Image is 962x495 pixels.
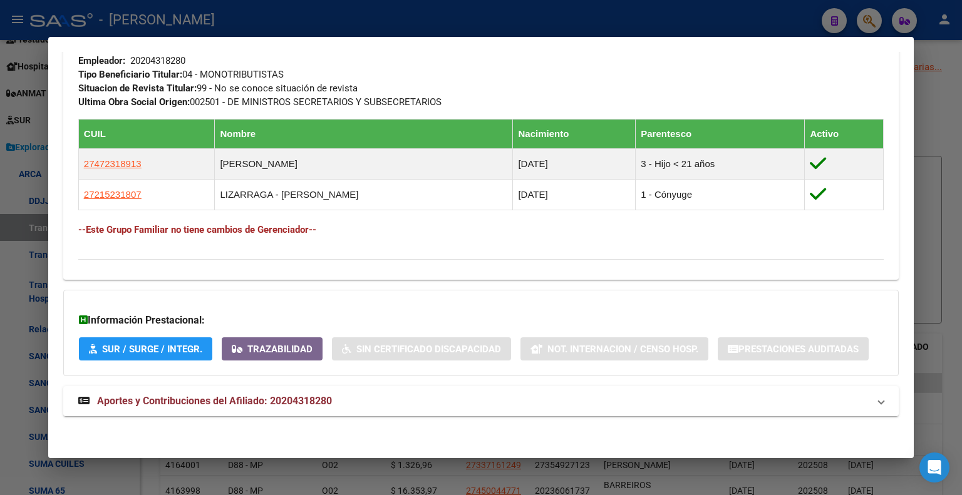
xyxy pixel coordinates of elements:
[63,386,899,416] mat-expansion-panel-header: Aportes y Contribuciones del Afiliado: 20204318280
[513,119,636,148] th: Nacimiento
[78,223,884,237] h4: --Este Grupo Familiar no tiene cambios de Gerenciador--
[78,96,190,108] strong: Ultima Obra Social Origen:
[215,179,513,210] td: LIZARRAGA - [PERSON_NAME]
[78,83,358,94] span: 99 - No se conoce situación de revista
[636,148,805,179] td: 3 - Hijo < 21 años
[215,148,513,179] td: [PERSON_NAME]
[738,344,859,355] span: Prestaciones Auditadas
[78,55,125,66] strong: Empleador:
[805,119,884,148] th: Activo
[78,119,215,148] th: CUIL
[78,83,197,94] strong: Situacion de Revista Titular:
[513,148,636,179] td: [DATE]
[84,189,142,200] span: 27215231807
[79,313,883,328] h3: Información Prestacional:
[130,54,185,68] div: 20204318280
[78,41,240,53] span: D88 - MP / Sin Plan
[513,179,636,210] td: [DATE]
[102,344,202,355] span: SUR / SURGE / INTEGR.
[78,96,442,108] span: 002501 - DE MINISTROS SECRETARIOS Y SUBSECRETARIOS
[215,119,513,148] th: Nombre
[547,344,698,355] span: Not. Internacion / Censo Hosp.
[520,337,708,360] button: Not. Internacion / Censo Hosp.
[247,344,313,355] span: Trazabilidad
[78,41,160,53] strong: Gerenciador / Plan:
[718,337,869,360] button: Prestaciones Auditadas
[356,344,501,355] span: Sin Certificado Discapacidad
[78,69,182,80] strong: Tipo Beneficiario Titular:
[222,337,323,360] button: Trazabilidad
[332,337,511,360] button: Sin Certificado Discapacidad
[636,179,805,210] td: 1 - Cónyuge
[84,158,142,169] span: 27472318913
[78,69,284,80] span: 04 - MONOTRIBUTISTAS
[636,119,805,148] th: Parentesco
[919,452,949,482] div: Open Intercom Messenger
[97,395,332,407] span: Aportes y Contribuciones del Afiliado: 20204318280
[79,337,212,360] button: SUR / SURGE / INTEGR.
